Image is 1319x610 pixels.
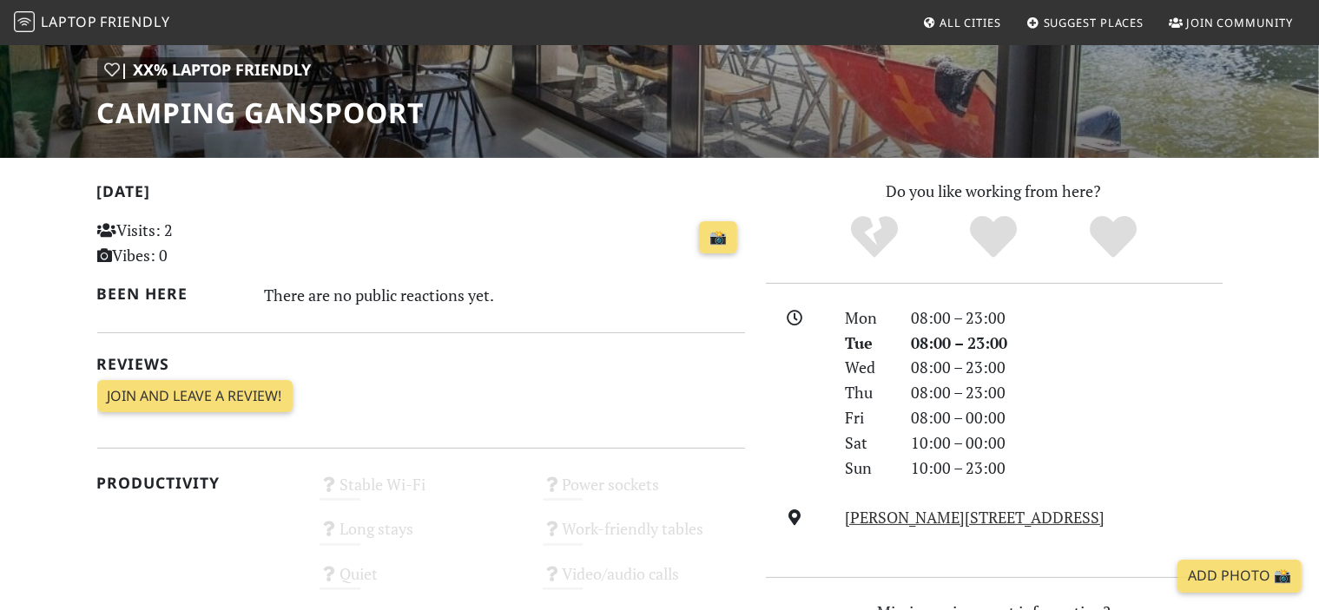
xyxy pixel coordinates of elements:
a: Join Community [1162,7,1300,38]
a: 📸 [699,221,737,254]
div: Sun [834,456,900,481]
h2: Productivity [97,474,300,492]
a: Join and leave a review! [97,380,293,413]
div: Thu [834,380,900,405]
span: Friendly [100,12,169,31]
div: Sat [834,430,900,456]
div: Quiet [309,560,532,604]
div: 08:00 – 23:00 [901,331,1233,356]
div: Video/audio calls [532,560,755,604]
div: Wed [834,355,900,380]
span: Laptop [41,12,97,31]
span: Suggest Places [1044,15,1144,30]
div: 08:00 – 23:00 [901,305,1233,331]
h2: Reviews [97,355,745,373]
a: [PERSON_NAME][STREET_ADDRESS] [845,507,1105,528]
div: 08:00 – 00:00 [901,405,1233,430]
div: Work-friendly tables [532,515,755,559]
div: Mon [834,305,900,331]
div: Long stays [309,515,532,559]
div: Tue [834,331,900,356]
span: All Cities [940,15,1001,30]
div: Fri [834,405,900,430]
p: Do you like working from here? [766,179,1223,204]
div: 08:00 – 23:00 [901,355,1233,380]
a: Suggest Places [1019,7,1151,38]
div: 08:00 – 23:00 [901,380,1233,405]
div: Power sockets [532,470,755,515]
h2: Been here [97,285,244,303]
a: All Cities [915,7,1008,38]
div: Stable Wi-Fi [309,470,532,515]
div: There are no public reactions yet. [264,281,745,309]
h1: Camping Ganspoort [97,96,425,129]
div: No [814,213,934,261]
div: Yes [934,213,1054,261]
div: Definitely! [1053,213,1173,261]
div: 10:00 – 23:00 [901,456,1233,481]
span: Join Community [1186,15,1293,30]
div: | XX% Laptop Friendly [97,57,320,82]
div: 10:00 – 00:00 [901,430,1233,456]
p: Visits: 2 Vibes: 0 [97,218,300,268]
img: LaptopFriendly [14,11,35,32]
h2: [DATE] [97,182,745,207]
a: LaptopFriendly LaptopFriendly [14,8,170,38]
